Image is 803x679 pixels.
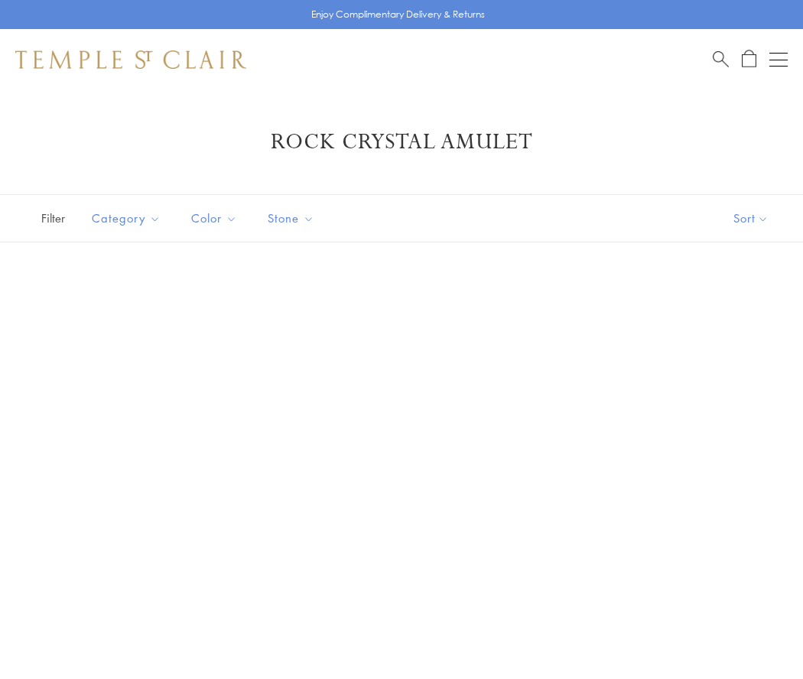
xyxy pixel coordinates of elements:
[742,50,756,69] a: Open Shopping Bag
[80,201,172,236] button: Category
[713,50,729,69] a: Search
[15,50,246,69] img: Temple St. Clair
[311,7,485,22] p: Enjoy Complimentary Delivery & Returns
[38,128,765,156] h1: Rock Crystal Amulet
[84,209,172,228] span: Category
[256,201,326,236] button: Stone
[769,50,788,69] button: Open navigation
[184,209,249,228] span: Color
[180,201,249,236] button: Color
[260,209,326,228] span: Stone
[699,195,803,242] button: Show sort by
